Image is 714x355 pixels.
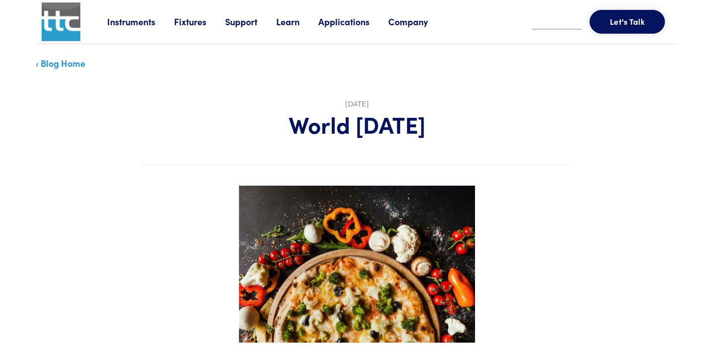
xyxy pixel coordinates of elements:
[318,15,388,28] a: Applications
[42,2,80,41] img: ttc_logo_1x1_v1.0.png
[388,15,447,28] a: Company
[107,15,174,28] a: Instruments
[276,15,318,28] a: Learn
[141,110,573,139] h1: World [DATE]
[225,15,276,28] a: Support
[36,57,85,69] a: ‹ Blog Home
[345,100,368,108] time: [DATE]
[590,10,665,34] button: Let's Talk
[174,15,225,28] a: Fixtures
